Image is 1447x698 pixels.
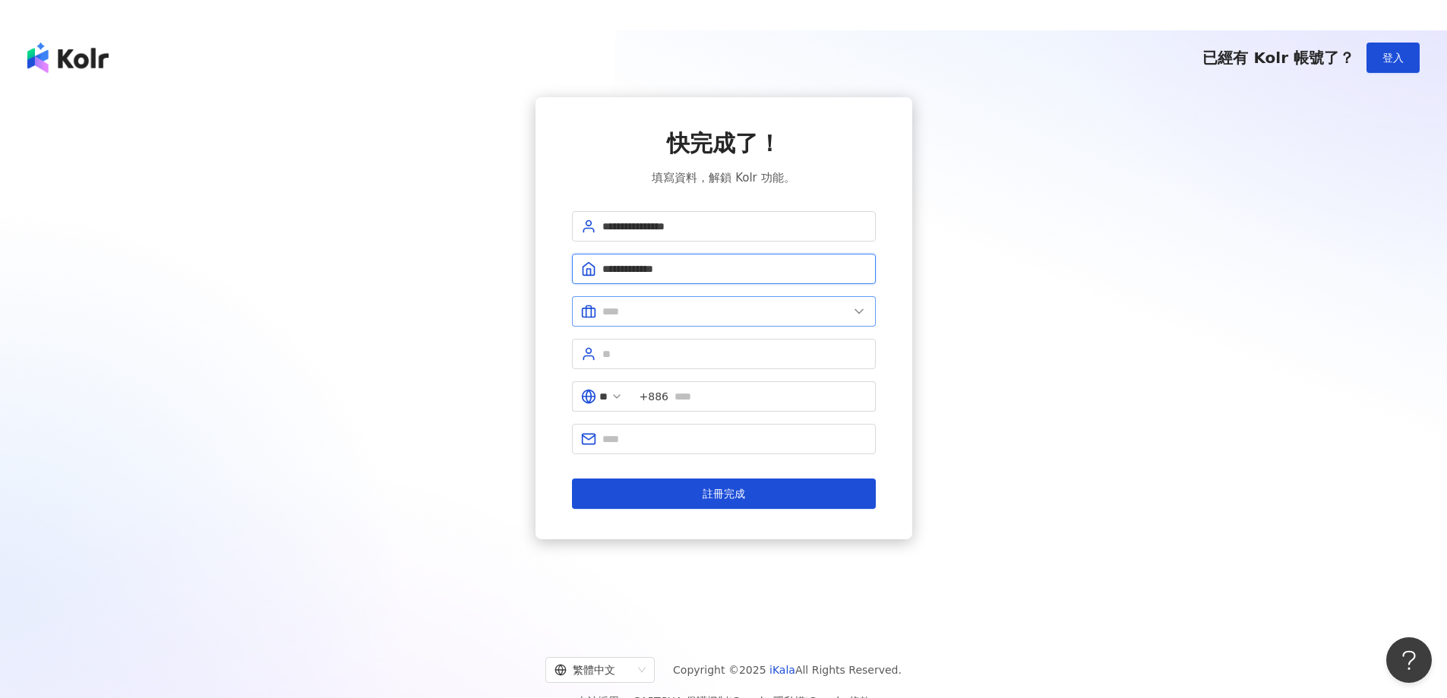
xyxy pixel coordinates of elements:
span: 填寫資料，解鎖 Kolr 功能。 [652,169,795,187]
img: logo [27,43,109,73]
span: +886 [640,388,668,405]
div: 繁體中文 [554,658,632,682]
span: 註冊完成 [703,488,745,500]
span: 登入 [1382,52,1404,64]
span: Copyright © 2025 All Rights Reserved. [673,661,902,679]
span: 已經有 Kolr 帳號了？ [1202,49,1354,67]
button: 註冊完成 [572,478,876,509]
a: iKala [769,664,795,676]
button: 登入 [1366,43,1420,73]
span: 快完成了！ [667,128,781,159]
iframe: Help Scout Beacon - Open [1386,637,1432,683]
